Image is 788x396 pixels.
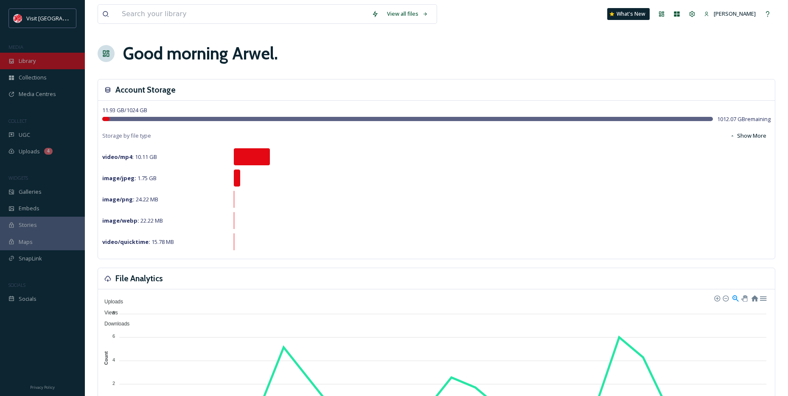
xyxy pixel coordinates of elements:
span: Uploads [98,299,123,305]
span: [PERSON_NAME] [714,10,756,17]
span: Stories [19,221,37,229]
span: Visit [GEOGRAPHIC_DATA] [26,14,92,22]
strong: video/quicktime : [102,238,150,246]
img: Visit_Wales_logo.svg.png [14,14,22,23]
h3: File Analytics [115,272,163,285]
span: SnapLink [19,255,42,263]
span: 15.78 MB [102,238,174,246]
span: WIDGETS [8,175,28,181]
div: Panning [741,295,746,300]
tspan: 4 [112,357,115,362]
span: SOCIALS [8,282,25,288]
span: 10.11 GB [102,153,157,161]
span: Embeds [19,204,39,212]
span: 1012.07 GB remaining [717,115,771,123]
div: Zoom In [714,295,720,301]
span: UGC [19,131,30,139]
div: Zoom Out [722,295,728,301]
div: 4 [44,148,53,155]
input: Search your library [118,5,367,23]
a: Privacy Policy [30,382,55,392]
span: Uploads [19,147,40,156]
span: Library [19,57,36,65]
h3: Account Storage [115,84,176,96]
span: Collections [19,74,47,82]
a: View all files [383,6,432,22]
text: Count [104,351,109,365]
span: Privacy Policy [30,385,55,390]
tspan: 2 [112,381,115,386]
span: 1.75 GB [102,174,157,182]
span: Socials [19,295,36,303]
span: MEDIA [8,44,23,50]
strong: image/jpeg : [102,174,136,182]
span: 11.93 GB / 1024 GB [102,106,147,114]
strong: image/webp : [102,217,139,224]
strong: image/png : [102,195,135,203]
div: Menu [759,294,766,301]
span: Maps [19,238,33,246]
span: Media Centres [19,90,56,98]
button: Show More [726,127,771,144]
span: Galleries [19,188,42,196]
a: What's New [607,8,650,20]
span: Storage by file type [102,132,151,140]
span: COLLECT [8,118,27,124]
tspan: 6 [112,334,115,339]
div: Reset Zoom [751,294,758,301]
div: Selection Zoom [732,294,739,301]
span: Downloads [98,321,129,327]
tspan: 8 [112,310,115,315]
span: 22.22 MB [102,217,163,224]
h1: Good morning Arwel . [123,41,278,66]
strong: video/mp4 : [102,153,134,161]
span: 24.22 MB [102,195,158,203]
span: Views [98,310,118,316]
a: [PERSON_NAME] [700,6,760,22]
